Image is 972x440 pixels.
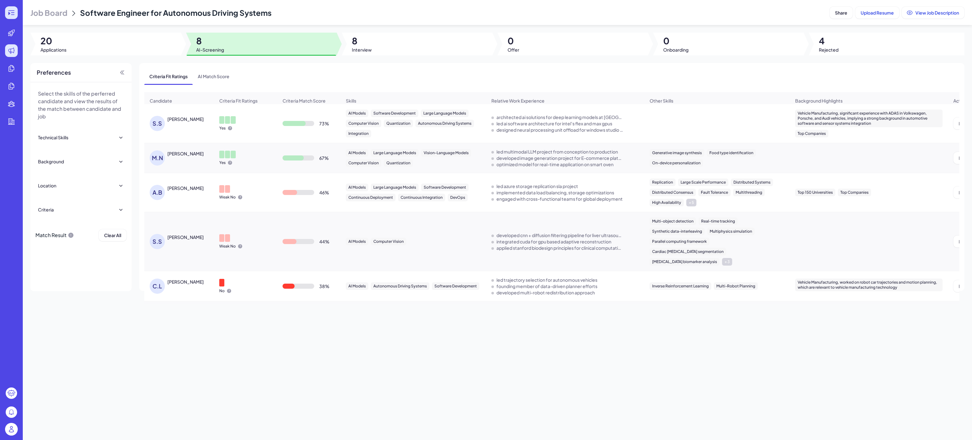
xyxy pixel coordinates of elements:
div: Large Language Models [371,149,419,157]
div: + 5 [686,199,696,206]
div: Replication [650,179,676,186]
span: Job Board [30,8,67,18]
div: Software Development [432,282,479,290]
div: designed neural processing unit offload for windows studio effects [496,127,623,133]
div: Multithreading [733,189,765,196]
div: 46 % [319,189,329,196]
div: Mohammad Nasir Laskar [167,150,204,157]
span: Clear All [104,232,121,238]
span: 4 [819,35,838,47]
p: No [219,288,225,293]
div: Vehicle Manufacturing, worked on robot car trajectories and motion planning, which are relevant t... [795,279,943,291]
div: 38 % [319,283,329,289]
p: Weak No [219,195,236,200]
div: 73 % [319,120,329,127]
div: Food type identification [707,149,756,157]
span: View Job Description [915,10,959,16]
div: integrated cuda for gpu based adaptive reconstruction [496,238,611,245]
div: led azure storage replication sla project [496,183,578,189]
div: founding member of data-driven planner efforts [496,283,597,289]
div: developed multi-robot redistribution approach [496,289,595,296]
p: Yes [219,126,226,131]
div: Computer Vision [346,120,381,127]
span: 8 [196,35,224,47]
span: 0 [508,35,519,47]
div: Location [38,182,56,189]
div: Match Result [35,229,74,241]
div: + 3 [722,258,732,266]
div: Software Development [421,184,469,191]
div: applied stanford biodesign principles for clinical computational solutions [496,245,623,251]
div: Parallel computing framework [650,238,709,245]
div: Continuous Integration [398,194,445,201]
div: Continuous Deployment [346,194,396,201]
p: Weak No [219,244,236,249]
span: Background Highlights [795,97,843,104]
span: Action [953,97,967,104]
div: led trajectory selection for autonomous vehicles [496,277,597,283]
div: Distributed Systems [731,179,773,186]
p: Select the skills of the perferred candidate and view the results of the match between candidate ... [38,90,124,120]
div: Synthetic data-interleaving [650,228,705,235]
div: AI Models [346,110,368,117]
span: Relative Work Experience [491,97,545,104]
div: S.S [150,116,165,131]
span: Criteria Fit Ratings [144,68,193,85]
p: Yes [219,160,226,165]
div: Criteria [38,206,54,213]
span: 20 [40,35,66,47]
div: On-device personalization [650,159,703,167]
div: Distributed Consensus [650,189,696,196]
div: High Availability [650,199,684,206]
span: Upload Resume [861,10,894,16]
div: Vision-Language Models [421,149,471,157]
span: Offer [508,47,519,53]
div: [MEDICAL_DATA] biomarker analysis [650,258,720,266]
div: Cardiac [MEDICAL_DATA] segmentation [650,248,726,255]
div: Generative image synthesis [650,149,704,157]
div: Software Development [371,110,418,117]
span: Interview [352,47,372,53]
span: AI-Screening [196,47,224,53]
div: Quantization [384,120,413,127]
div: AI Models [346,149,368,157]
div: implemented data load balancing, storage optimizations [496,189,614,196]
button: Upload Resume [855,7,899,19]
span: Rejected [819,47,838,53]
div: engaged with cross-functional teams for global deployment [496,196,623,202]
span: Other Skills [650,97,673,104]
span: Candidate [150,97,172,104]
div: Sajeer Shamsudeen [167,116,204,122]
div: Multi-object detection [650,217,696,225]
div: led ai software architecture for intel's flex and max gpus [496,120,612,127]
span: Software Engineer for Autonomous Driving Systems [80,8,271,17]
div: A.B [150,185,165,200]
div: architected ai solutions for deep learning models at habana labs [496,114,623,120]
div: Computer Vision [346,159,381,167]
div: Saket Sripada [167,234,204,240]
div: AI Models [346,238,368,245]
span: Applications [40,47,66,53]
span: 8 [352,35,372,47]
div: DevOps [448,194,468,201]
div: Autonomous Driving Systems [371,282,429,290]
button: Share [830,7,853,19]
div: developed image generation project for E-commerce platform [496,155,623,161]
button: Clear All [99,229,127,241]
div: Technical Skills [38,134,68,141]
div: Anup Buchke [167,185,204,191]
span: Preferences [37,68,71,77]
div: Multiphysics simulation [707,228,755,235]
div: Integration [346,130,371,137]
div: Computer Vision [371,238,406,245]
div: Quantization [384,159,413,167]
div: AI Models [346,184,368,191]
span: Criteria Fit Ratings [219,97,258,104]
div: led multimodal LLM project from conception to production [496,148,618,155]
div: 44 % [319,238,329,245]
div: M.N [150,150,165,166]
div: Multi-Robot Planning [714,282,758,290]
div: Large Language Models [421,110,469,117]
div: Large Language Models [371,184,419,191]
span: Criteria Match Score [283,97,326,104]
